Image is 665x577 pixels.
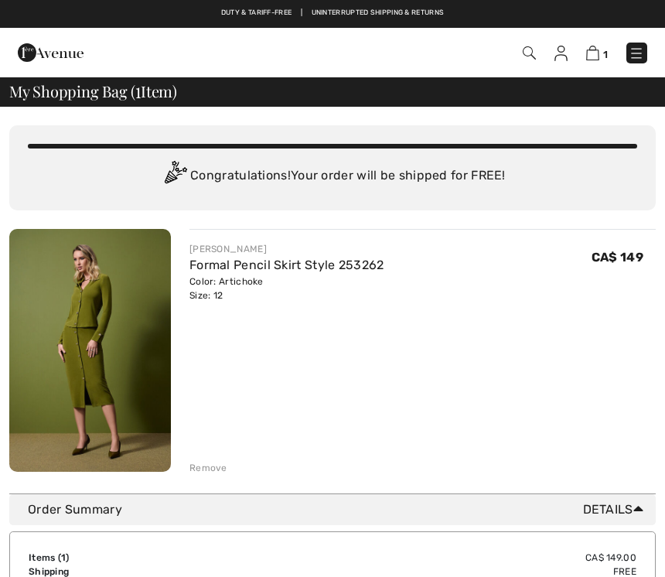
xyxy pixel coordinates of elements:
[249,551,636,565] td: CA$ 149.00
[523,46,536,60] img: Search
[586,46,599,60] img: Shopping Bag
[189,275,384,302] div: Color: Artichoke Size: 12
[9,229,171,472] img: Formal Pencil Skirt Style 253262
[629,46,644,61] img: Menu
[189,242,384,256] div: [PERSON_NAME]
[135,80,141,100] span: 1
[583,500,650,519] span: Details
[603,49,608,60] span: 1
[28,500,650,519] div: Order Summary
[9,84,177,99] span: My Shopping Bag ( Item)
[18,37,84,68] img: 1ère Avenue
[189,461,227,475] div: Remove
[29,551,249,565] td: Items ( )
[189,258,384,272] a: Formal Pencil Skirt Style 253262
[61,552,66,563] span: 1
[18,44,84,59] a: 1ère Avenue
[592,250,643,265] span: CA$ 149
[554,46,568,61] img: My Info
[586,43,608,62] a: 1
[28,161,637,192] div: Congratulations! Your order will be shipped for FREE!
[159,161,190,192] img: Congratulation2.svg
